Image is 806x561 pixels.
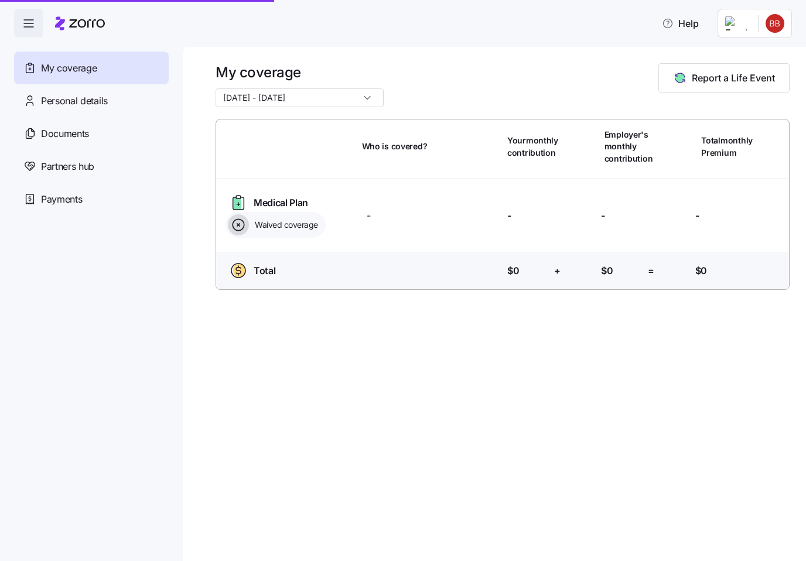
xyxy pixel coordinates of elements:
[554,264,561,278] span: +
[14,150,169,183] a: Partners hub
[601,264,613,278] span: $0
[692,71,775,85] span: Report a Life Event
[41,192,82,207] span: Payments
[41,159,94,174] span: Partners hub
[41,126,89,141] span: Documents
[653,12,708,35] button: Help
[695,264,707,278] span: $0
[725,16,749,30] img: Employer logo
[254,196,308,210] span: Medical Plan
[41,61,97,76] span: My coverage
[216,63,384,81] h1: My coverage
[701,135,753,159] span: Total monthly Premium
[507,264,519,278] span: $0
[507,135,558,159] span: Your monthly contribution
[14,183,169,215] a: Payments
[367,208,371,223] span: -
[14,117,169,150] a: Documents
[662,16,699,30] span: Help
[658,63,790,93] button: Report a Life Event
[41,94,108,108] span: Personal details
[251,219,318,231] span: Waived coverage
[766,14,784,33] img: f5ebfcef32fa0adbb4940a66d692dbe2
[507,208,511,223] span: -
[648,264,654,278] span: =
[695,208,699,223] span: -
[254,264,275,278] span: Total
[362,141,428,152] span: Who is covered?
[604,129,653,165] span: Employer's monthly contribution
[601,208,605,223] span: -
[14,84,169,117] a: Personal details
[14,52,169,84] a: My coverage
